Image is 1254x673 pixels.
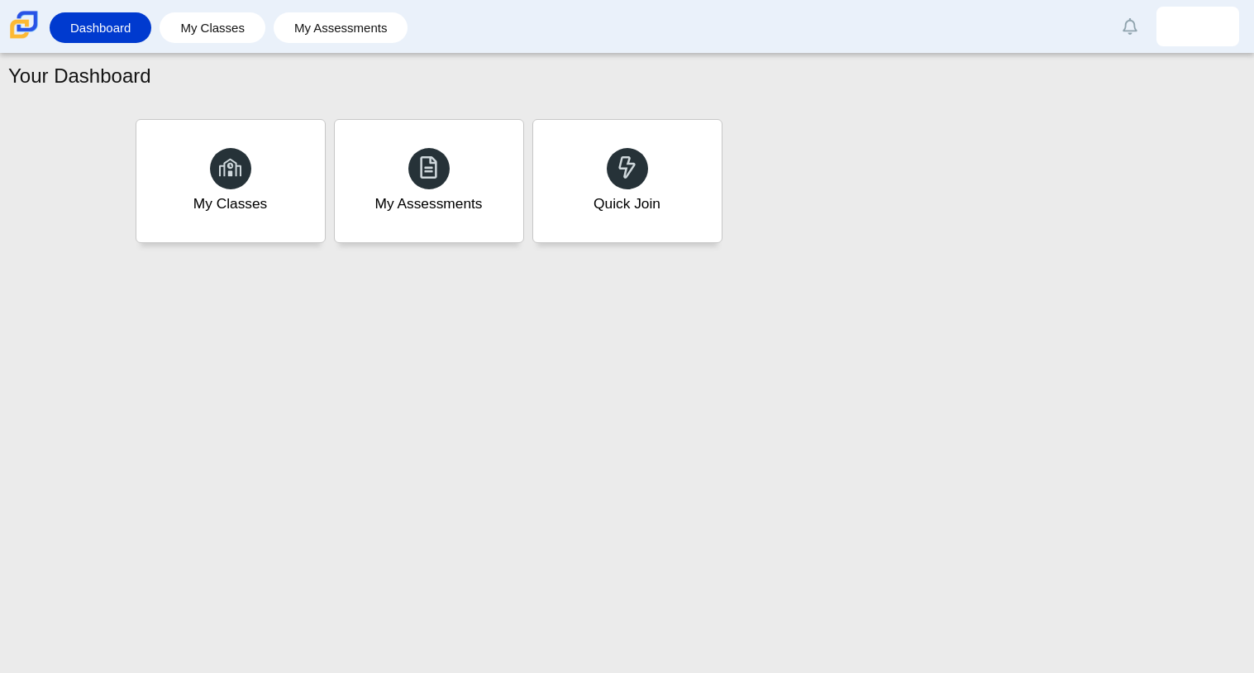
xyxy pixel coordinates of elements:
[1156,7,1239,46] a: devon.johnson.g7FQB3
[193,193,268,214] div: My Classes
[594,193,660,214] div: Quick Join
[136,119,326,243] a: My Classes
[168,12,257,43] a: My Classes
[282,12,400,43] a: My Assessments
[58,12,143,43] a: Dashboard
[1112,8,1148,45] a: Alerts
[8,62,151,90] h1: Your Dashboard
[375,193,483,214] div: My Assessments
[334,119,524,243] a: My Assessments
[532,119,722,243] a: Quick Join
[1185,13,1211,40] img: devon.johnson.g7FQB3
[7,7,41,42] img: Carmen School of Science & Technology
[7,31,41,45] a: Carmen School of Science & Technology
